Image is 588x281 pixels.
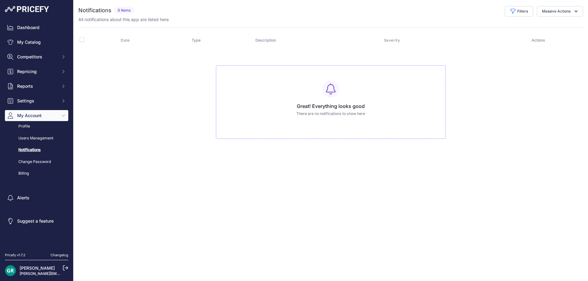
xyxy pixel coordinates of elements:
[255,38,276,43] span: Description
[121,38,131,43] button: Date
[17,54,57,60] span: Competitors
[5,66,68,77] button: Repricing
[384,38,400,43] span: Severity
[5,37,68,48] a: My Catalog
[532,38,545,43] span: Actions
[537,6,583,17] button: Massive Actions
[5,145,68,155] a: Notifications
[20,265,55,271] a: [PERSON_NAME]
[5,157,68,167] a: Change Password
[5,133,68,144] a: Users Management
[5,110,68,121] button: My Account
[221,111,440,117] p: There are no notifications to show here
[5,22,68,245] nav: Sidebar
[221,102,440,110] h3: Great! Everything looks good
[5,81,68,92] button: Reports
[114,7,134,14] span: 0 Items
[121,38,130,43] span: Date
[5,95,68,106] button: Settings
[5,216,68,227] a: Suggest a feature
[78,6,111,15] h2: Notifications
[192,38,201,43] span: Type
[384,38,401,43] button: Severity
[5,22,68,33] a: Dashboard
[17,68,57,75] span: Repricing
[78,17,169,23] p: All notifications about this app are listed here
[5,168,68,179] a: Billing
[5,51,68,62] button: Competitors
[5,253,25,258] div: Pricefy v1.7.2
[5,192,68,203] a: Alerts
[505,6,533,17] button: Filters
[5,6,49,12] img: Pricefy Logo
[17,98,57,104] span: Settings
[17,83,57,89] span: Reports
[17,113,57,119] span: My Account
[5,121,68,132] a: Profile
[51,253,68,257] a: Changelog
[20,271,114,276] a: [PERSON_NAME][EMAIL_ADDRESS][DOMAIN_NAME]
